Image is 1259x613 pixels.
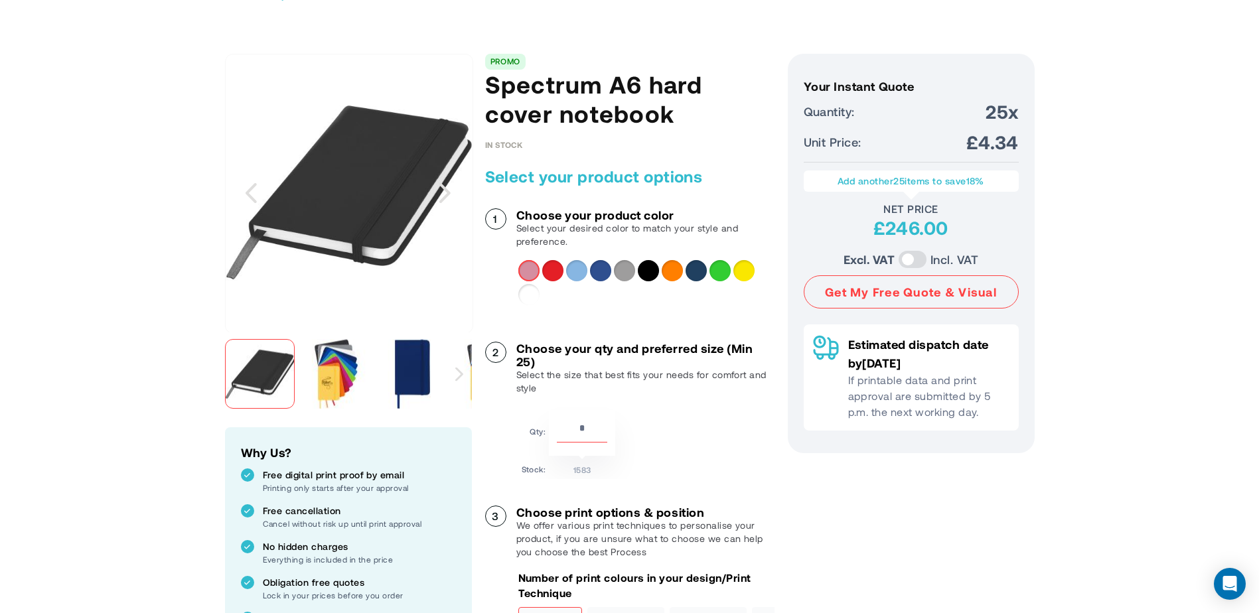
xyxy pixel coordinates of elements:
p: Add another items to save [810,174,1012,188]
h3: Choose your qty and preferred size (Min 25) [516,342,775,368]
h3: Your Instant Quote [804,80,1019,93]
img: Spectrum A6 hard cover notebook [225,339,295,409]
div: Royal blue [590,260,611,281]
span: £4.34 [966,130,1018,154]
h3: Choose your product color [516,208,775,222]
div: Spectrum A6 hard cover notebook [378,332,454,415]
button: Get My Free Quote & Visual [804,275,1019,308]
p: No hidden charges [263,540,456,553]
div: Pink [518,260,540,281]
p: Free digital print proof by email [263,468,456,482]
div: £246.00 [804,216,1019,239]
div: Lime green [709,260,731,281]
span: In stock [485,140,523,149]
div: Solid black [638,260,659,281]
div: Grey [614,260,635,281]
p: Lock in your prices before you order [263,589,456,601]
p: Select the size that best fits your needs for comfort and style [516,368,775,395]
div: Next [419,54,472,332]
h1: Spectrum A6 hard cover notebook [485,70,775,128]
p: Everything is included in the price [263,553,456,565]
p: We offer various print techniques to personalise your product, if you are unsure what to choose w... [516,519,775,559]
span: [DATE] [862,356,901,370]
span: Quantity: [804,102,855,121]
p: If printable data and print approval are submitted by 5 p.m. the next working day. [848,372,1009,420]
div: Spectrum A6 hard cover notebook [301,332,378,415]
div: Red [542,260,563,281]
h3: Choose print options & position [516,506,775,519]
label: Excl. VAT [844,250,895,269]
div: Open Intercom Messenger [1214,568,1246,600]
h2: Select your product options [485,166,775,187]
p: Free cancellation [263,504,456,517]
p: Printing only starts after your approval [263,482,456,494]
span: 25x [986,100,1018,123]
div: Yellow [733,260,755,281]
td: Qty: [522,410,546,456]
div: White [518,284,540,305]
img: Spectrum A6 hard cover notebook [226,69,473,316]
div: Light blue [566,260,587,281]
td: 1583 [549,459,615,476]
p: Obligation free quotes [263,576,456,589]
p: Estimated dispatch date by [848,335,1009,372]
div: Net Price [804,202,1019,216]
img: Spectrum A6 hard cover notebook [301,339,371,409]
span: Unit Price: [804,133,861,151]
p: Number of print colours in your design/Print Technique [518,571,775,600]
td: Stock: [522,459,546,476]
p: Select your desired color to match your style and preference. [516,222,775,248]
div: Previous [225,54,278,332]
a: PROMO [490,56,520,66]
div: Navy [686,260,707,281]
div: Next [447,332,471,415]
span: 18% [966,175,984,186]
div: Spectrum A6 hard cover notebook [225,332,301,415]
img: Spectrum A6 hard cover notebook [378,339,447,409]
p: Cancel without risk up until print approval [263,517,456,529]
label: Incl. VAT [930,250,978,269]
div: Availability [485,140,523,149]
img: Delivery [813,335,839,360]
div: Orange [662,260,683,281]
span: 25 [893,175,905,186]
h2: Why Us? [241,443,456,462]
